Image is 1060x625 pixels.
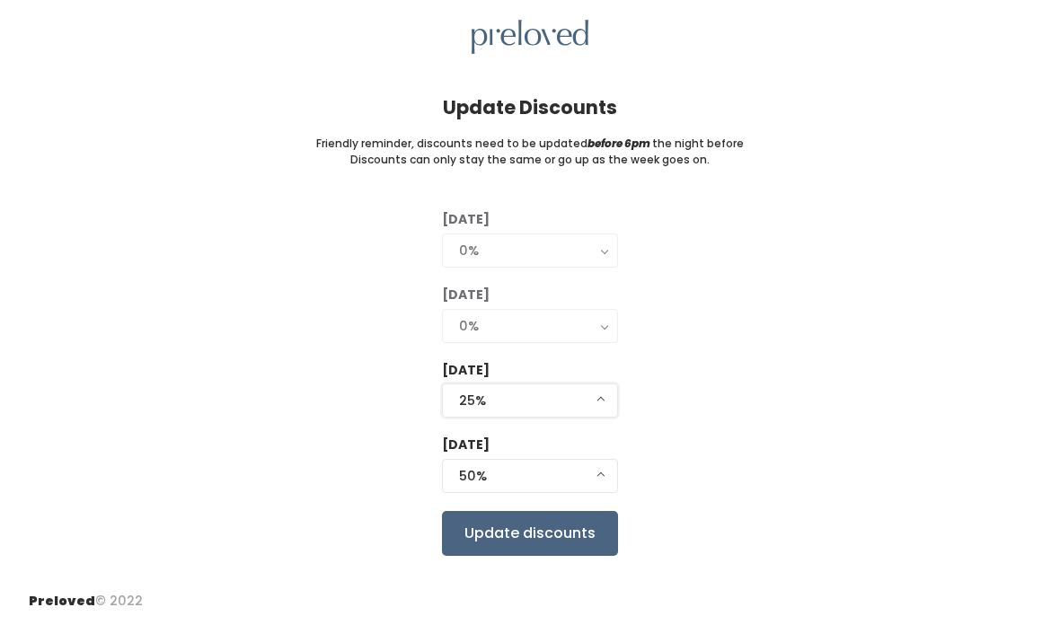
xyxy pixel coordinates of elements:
[442,383,618,418] button: 25%
[442,436,490,454] label: [DATE]
[459,241,601,260] div: 0%
[459,466,601,486] div: 50%
[442,309,618,343] button: 0%
[442,361,490,380] label: [DATE]
[443,97,617,118] h4: Update Discounts
[459,391,601,410] div: 25%
[587,136,650,151] i: before 6pm
[472,20,588,55] img: preloved logo
[442,511,618,556] input: Update discounts
[442,286,490,304] label: [DATE]
[29,592,95,610] span: Preloved
[316,136,744,152] small: Friendly reminder, discounts need to be updated the night before
[350,152,710,168] small: Discounts can only stay the same or go up as the week goes on.
[459,316,601,336] div: 0%
[442,233,618,268] button: 0%
[442,459,618,493] button: 50%
[29,577,143,611] div: © 2022
[442,210,490,229] label: [DATE]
